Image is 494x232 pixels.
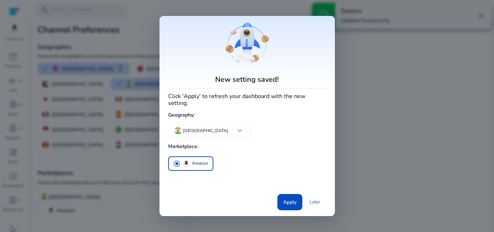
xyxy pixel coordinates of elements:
p: Amazon [192,160,208,167]
a: Later [304,195,326,208]
h5: Geography: [168,109,326,121]
button: Apply [277,194,302,210]
h5: Marketplace: [168,141,326,153]
span: Apply [283,198,297,206]
span: keyboard_arrow_down [235,126,244,135]
img: in.svg [174,127,182,134]
h4: Click 'Apply' to refresh your dashboard with the new setting. [168,92,326,107]
span: radio_button_checked [173,160,180,167]
img: amazon.svg [182,159,191,168]
p: [GEOGRAPHIC_DATA] [183,127,228,134]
